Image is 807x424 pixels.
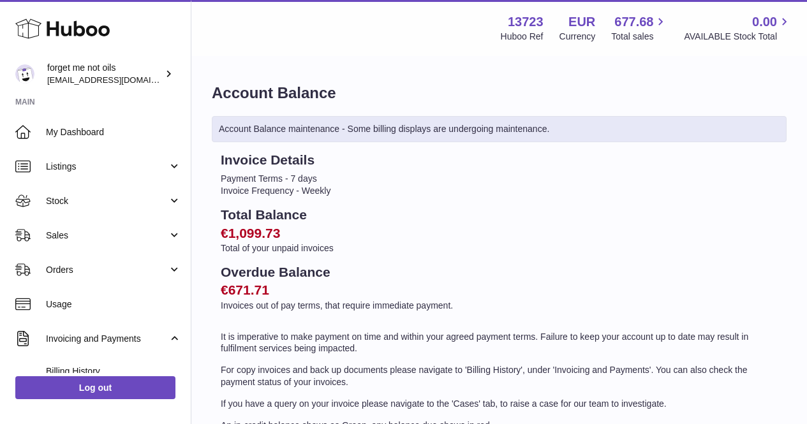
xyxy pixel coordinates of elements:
[559,31,596,43] div: Currency
[752,13,777,31] span: 0.00
[46,264,168,276] span: Orders
[221,263,778,281] h2: Overdue Balance
[47,62,162,86] div: forget me not oils
[684,31,792,43] span: AVAILABLE Stock Total
[221,185,778,197] li: Invoice Frequency - Weekly
[221,281,778,299] h2: €671.71
[221,206,778,224] h2: Total Balance
[221,151,778,169] h2: Invoice Details
[46,161,168,173] span: Listings
[46,230,168,242] span: Sales
[221,300,778,312] p: Invoices out of pay terms, that require immediate payment.
[611,13,668,43] a: 677.68 Total sales
[221,331,778,355] p: It is imperative to make payment on time and within your agreed payment terms. Failure to keep yo...
[221,364,778,388] p: For copy invoices and back up documents please navigate to 'Billing History', under 'Invoicing an...
[47,75,188,85] span: [EMAIL_ADDRESS][DOMAIN_NAME]
[212,83,787,103] h1: Account Balance
[15,376,175,399] a: Log out
[46,126,181,138] span: My Dashboard
[611,31,668,43] span: Total sales
[221,242,778,254] p: Total of your unpaid invoices
[212,116,787,142] div: Account Balance maintenance - Some billing displays are undergoing maintenance.
[501,31,544,43] div: Huboo Ref
[46,365,181,377] span: Billing History
[684,13,792,43] a: 0.00 AVAILABLE Stock Total
[46,333,168,345] span: Invoicing and Payments
[221,173,778,185] li: Payment Terms - 7 days
[221,224,778,242] h2: €1,099.73
[614,13,653,31] span: 677.68
[221,398,778,410] p: If you have a query on your invoice please navigate to the 'Cases' tab, to raise a case for our t...
[46,298,181,311] span: Usage
[46,195,168,207] span: Stock
[568,13,595,31] strong: EUR
[508,13,544,31] strong: 13723
[15,64,34,84] img: forgetmenothf@gmail.com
